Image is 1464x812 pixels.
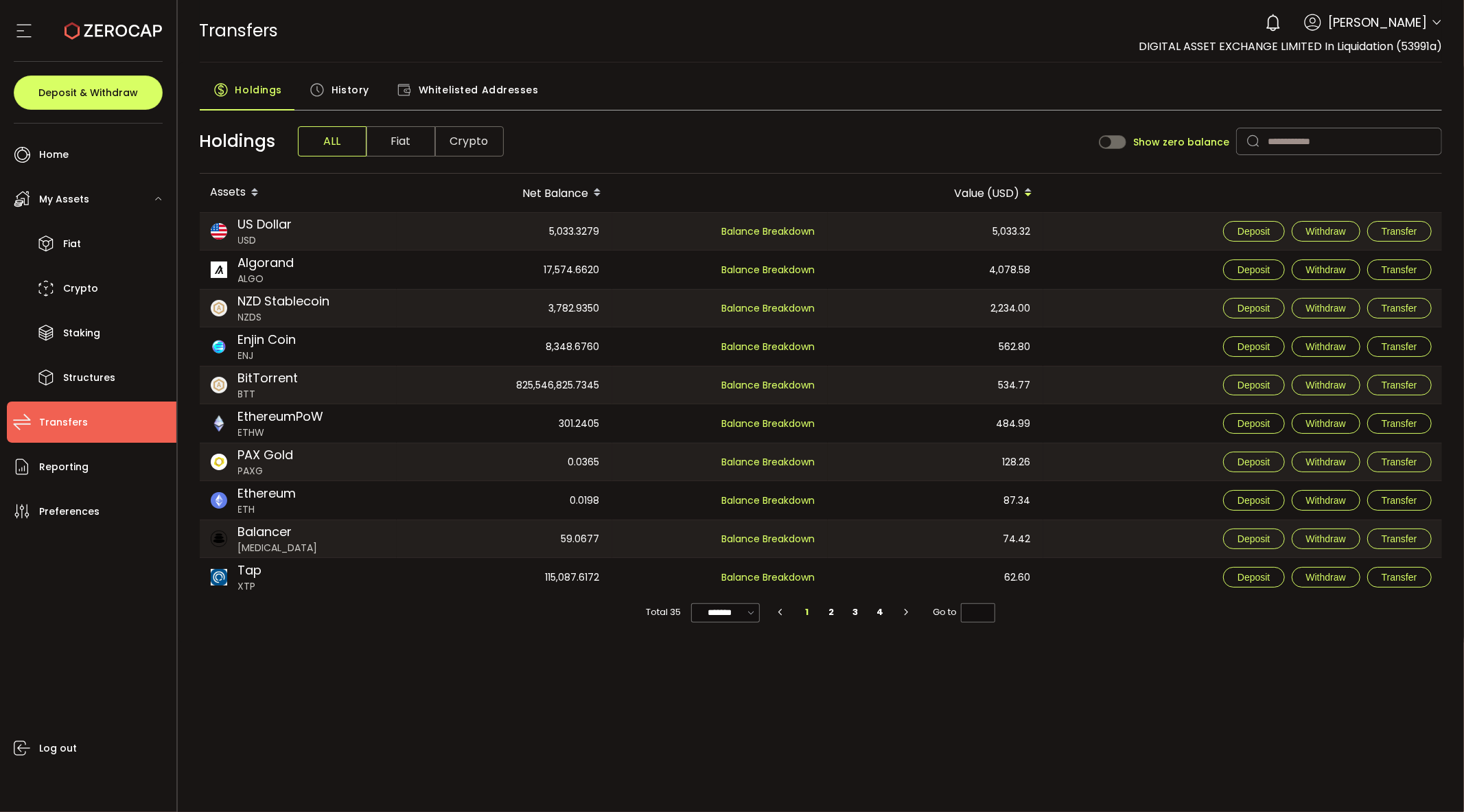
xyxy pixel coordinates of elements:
[1292,259,1360,280] button: Withdraw
[367,126,435,156] span: Fiat
[211,338,227,355] img: enj_portfolio.png
[39,502,100,522] span: Preferences
[238,541,318,555] span: [MEDICAL_DATA]
[14,76,163,110] button: Deposit & Withdraw
[1223,259,1284,280] button: Deposit
[722,532,815,546] span: Balance Breakdown
[238,330,297,349] span: Enjin Coin
[211,492,227,509] img: eth_portfolio.svg
[238,445,294,464] span: PAX Gold
[238,349,297,363] span: ENJ
[39,145,69,165] span: Home
[238,272,294,286] span: ALGO
[868,603,892,622] li: 4
[200,19,279,43] span: Transfers
[397,558,611,596] div: 115,087.6172
[646,603,681,622] span: Total 35
[238,292,330,310] span: NZD Stablecoin
[819,603,844,622] li: 2
[795,603,820,622] li: 1
[1133,137,1229,147] span: Show zero balance
[828,404,1042,443] div: 484.99
[211,262,227,278] img: algo_portfolio.png
[722,455,815,469] span: Balance Breakdown
[238,579,262,594] span: XTP
[238,253,294,272] span: Algorand
[828,251,1042,289] div: 4,078.58
[722,301,815,315] span: Balance Breakdown
[828,367,1042,404] div: 534.77
[1306,226,1346,237] span: Withdraw
[238,310,330,325] span: NZDS
[435,126,504,156] span: Crypto
[1139,38,1442,54] span: DIGITAL ASSET EXCHANGE LIMITED In Liquidation (53991a)
[1157,260,1464,812] iframe: Chat Widget
[238,369,299,387] span: BitTorrent
[39,739,77,758] span: Log out
[63,234,81,254] span: Fiat
[238,387,299,402] span: BTT
[39,413,88,432] span: Transfers
[63,323,100,343] span: Staking
[211,377,227,393] img: zuPXiwguUFiBOIQyqLOiXsnnNitlx7q4LCwEbLHADjIpTka+Lip0HH8D0VTrd02z+wEAAAAASUVORK5CYII=
[828,481,1042,520] div: 87.34
[397,404,611,443] div: 301.2405
[828,327,1042,366] div: 562.80
[397,213,611,250] div: 5,033.3279
[1292,221,1360,242] button: Withdraw
[722,378,815,392] span: Balance Breakdown
[397,181,612,205] div: Net Balance
[1382,226,1417,237] span: Transfer
[200,181,397,205] div: Assets
[397,520,611,557] div: 59.0677
[211,300,227,316] img: zuPXiwguUFiBOIQyqLOiXsnnNitlx7q4LCwEbLHADjIpTka+Lip0HH8D0VTrd02z+wEAAAAASUVORK5CYII=
[298,126,367,156] span: ALL
[211,531,227,547] img: bal_portfolio.png
[933,603,995,622] span: Go to
[1238,226,1270,237] span: Deposit
[238,522,318,541] span: Balancer
[211,569,227,585] img: xtp_portfolio.png
[1328,13,1427,32] span: [PERSON_NAME]
[39,189,89,209] span: My Assets
[722,570,815,584] span: Balance Breakdown
[722,263,815,277] span: Balance Breakdown
[1367,259,1432,280] button: Transfer
[238,407,324,426] span: EthereumPoW
[238,233,292,248] span: USD
[238,484,297,502] span: Ethereum
[397,327,611,366] div: 8,348.6760
[397,251,611,289] div: 17,574.6620
[211,223,227,240] img: usd_portfolio.svg
[397,443,611,480] div: 0.0365
[722,417,815,430] span: Balance Breakdown
[397,367,611,404] div: 825,546,825.7345
[722,224,815,238] span: Balance Breakdown
[1223,221,1284,242] button: Deposit
[238,215,292,233] span: US Dollar
[235,76,282,104] span: Holdings
[238,426,324,440] span: ETHW
[63,279,98,299] span: Crypto
[828,443,1042,480] div: 128.26
[844,603,868,622] li: 3
[63,368,115,388] span: Structures
[39,457,89,477] span: Reporting
[332,76,369,104] span: History
[722,340,815,353] span: Balance Breakdown
[397,481,611,520] div: 0.0198
[238,464,294,478] span: PAXG
[828,181,1043,205] div: Value (USD)
[211,415,227,432] img: ethw_portfolio.png
[419,76,539,104] span: Whitelisted Addresses
[38,88,138,97] span: Deposit & Withdraw
[828,290,1042,327] div: 2,234.00
[211,454,227,470] img: paxg_portfolio.svg
[828,520,1042,557] div: 74.42
[238,561,262,579] span: Tap
[238,502,297,517] span: ETH
[1367,221,1432,242] button: Transfer
[828,213,1042,250] div: 5,033.32
[828,558,1042,596] div: 62.60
